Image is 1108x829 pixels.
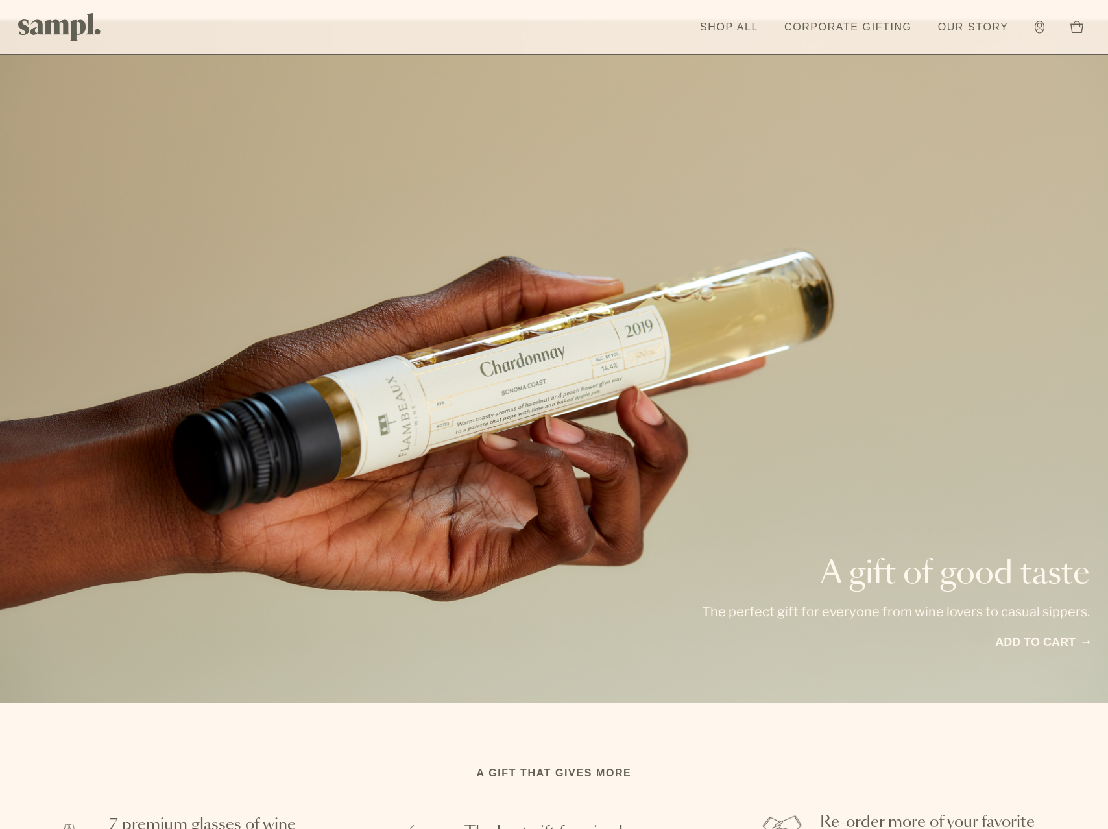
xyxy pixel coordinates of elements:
[995,634,1090,651] a: Add to cart
[778,13,919,42] a: Corporate Gifting
[932,13,1015,42] a: Our Story
[702,603,1090,621] p: The perfect gift for everyone from wine lovers to casual sippers.
[693,13,765,42] a: Shop All
[18,13,101,41] img: Sampl logo
[477,765,632,781] h2: A gift that gives more
[702,559,1090,590] p: A gift of good taste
